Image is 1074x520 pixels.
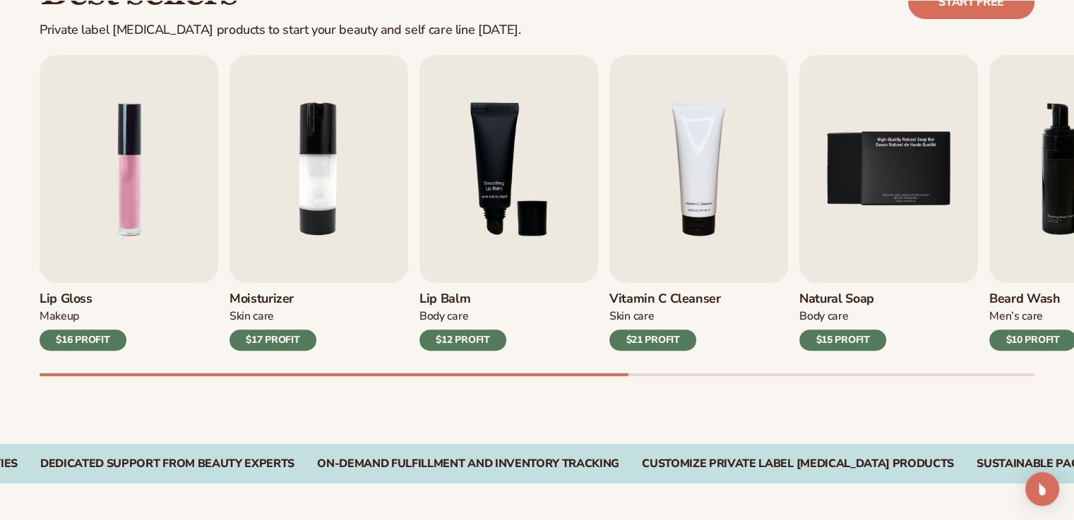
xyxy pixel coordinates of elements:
h3: Natural Soap [799,291,886,307]
div: Open Intercom Messenger [1025,472,1059,506]
h3: Vitamin C Cleanser [609,291,721,307]
div: $21 PROFIT [609,329,696,351]
div: $12 PROFIT [419,329,506,351]
a: 2 / 9 [229,55,408,351]
div: $15 PROFIT [799,329,886,351]
a: 3 / 9 [419,55,598,351]
div: Body Care [799,309,886,324]
div: Makeup [40,309,126,324]
div: Private label [MEDICAL_DATA] products to start your beauty and self care line [DATE]. [40,23,520,38]
h3: Lip Balm [419,291,506,307]
a: 4 / 9 [609,55,788,351]
div: $16 PROFIT [40,329,126,351]
h3: Lip Gloss [40,291,126,307]
div: CUSTOMIZE PRIVATE LABEL [MEDICAL_DATA] PRODUCTS [642,457,954,471]
div: Body Care [419,309,506,324]
a: 1 / 9 [40,55,218,351]
div: On-Demand Fulfillment and Inventory Tracking [317,457,619,471]
div: $17 PROFIT [229,329,316,351]
div: Skin Care [229,309,316,324]
div: Skin Care [609,309,721,324]
div: Dedicated Support From Beauty Experts [40,457,294,471]
h3: Moisturizer [229,291,316,307]
a: 5 / 9 [799,55,978,351]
